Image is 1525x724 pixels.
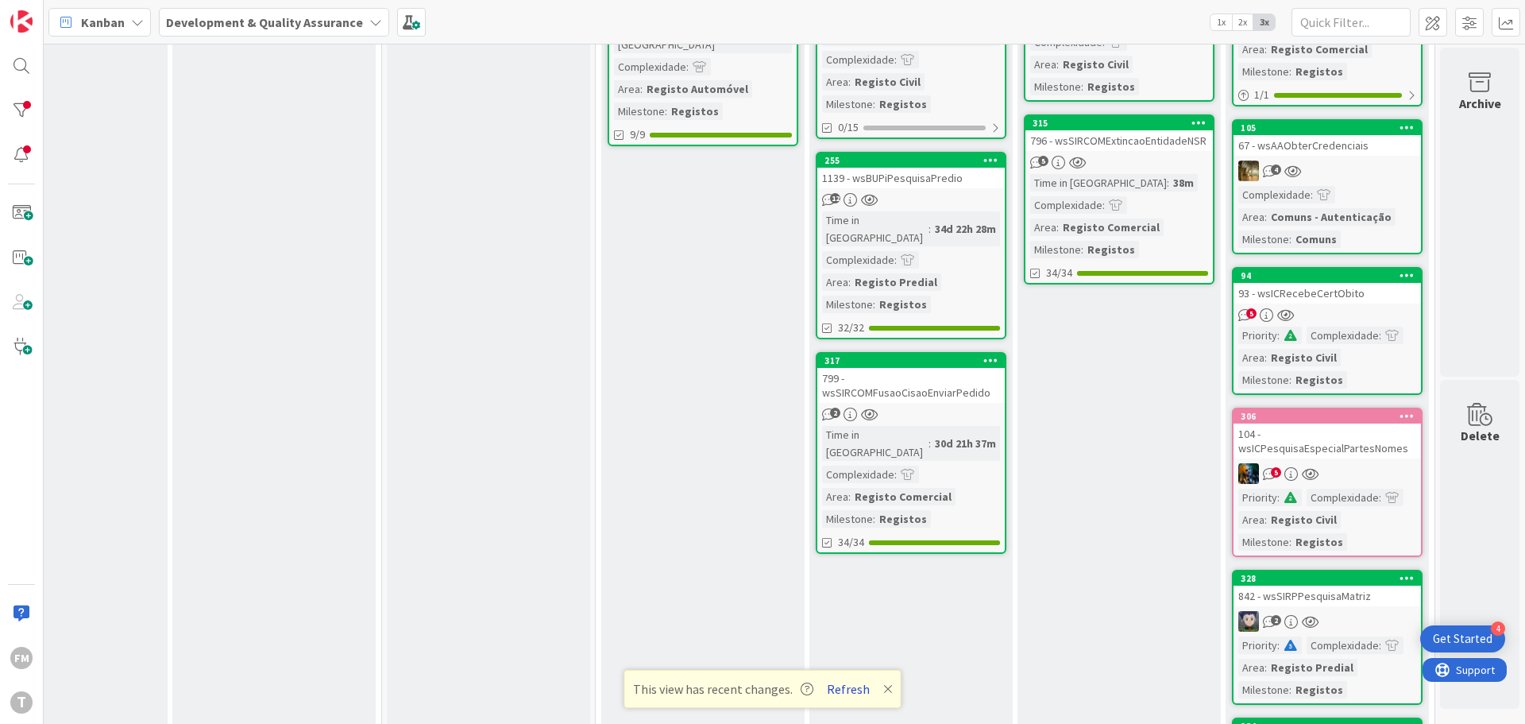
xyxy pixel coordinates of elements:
div: Area [822,73,848,91]
button: Refresh [821,679,875,699]
span: 2 [1271,615,1281,625]
div: 67 - wsAAObterCredenciais [1234,135,1421,156]
div: 315 [1025,116,1213,130]
div: Milestone [1030,241,1081,258]
div: Registos [1291,681,1347,699]
div: Registo Comercial [1267,41,1372,58]
div: 105 [1241,122,1421,134]
div: 842 - wsSIRPPesquisaMatriz [1234,586,1421,606]
div: Area [1238,511,1264,528]
span: 1 / 1 [1254,87,1269,103]
a: 328842 - wsSIRPPesquisaMatrizLSPriority:Complexidade:Area:Registo PredialMilestone:Registos [1232,570,1423,705]
a: 306104 - wsICPesquisaEspecialPartesNomesJCPriority:Complexidade:Area:Registo CivilMilestone:Registos [1232,408,1423,557]
div: Complexidade [1030,196,1102,214]
span: : [640,80,643,98]
div: 328842 - wsSIRPPesquisaMatriz [1234,571,1421,606]
div: Priority [1238,327,1277,344]
div: Complexidade [1307,637,1379,654]
div: 328 [1241,573,1421,584]
span: : [1379,489,1381,506]
div: Registo Civil [1267,511,1341,528]
a: 10567 - wsAAObterCredenciaisJCComplexidade:Area:Comuns - AutenticaçãoMilestone:Comuns [1232,119,1423,254]
div: Milestone [1238,230,1289,248]
span: : [1264,41,1267,58]
div: Registo Civil [1059,56,1133,73]
div: Registos [875,95,931,113]
div: 317799 - wsSIRCOMFusaoCisaoEnviarPedido [817,354,1005,403]
span: Support [33,2,72,21]
div: Registos [1083,78,1139,95]
span: : [929,435,931,452]
div: 306104 - wsICPesquisaEspecialPartesNomes [1234,409,1421,459]
div: 4 [1491,621,1505,636]
div: Priority [1238,489,1277,506]
span: : [873,296,875,313]
span: 4 [1271,165,1281,175]
div: Priority [1238,637,1277,654]
input: Quick Filter... [1291,8,1411,37]
div: 328 [1234,571,1421,586]
div: 796 - wsSIRCOMExtincaoEntidadeNSR [1025,130,1213,151]
span: 1x [1210,14,1232,30]
div: Area [614,80,640,98]
span: : [1264,349,1267,366]
span: : [1277,489,1280,506]
a: 315796 - wsSIRCOMExtincaoEntidadeNSRTime in [GEOGRAPHIC_DATA]:38mComplexidade:Area:Registo Comerc... [1024,114,1214,285]
span: : [1289,230,1291,248]
div: 104 - wsICPesquisaEspecialPartesNomes [1234,424,1421,459]
div: Complexidade [822,466,894,483]
div: Milestone [822,296,873,313]
span: : [665,103,667,120]
span: : [1167,174,1169,192]
span: : [1264,659,1267,676]
span: : [929,220,931,238]
div: Complexidade [1307,489,1379,506]
span: : [1289,681,1291,699]
div: Area [822,273,848,291]
span: 2x [1232,14,1253,30]
div: Open Get Started checklist, remaining modules: 4 [1420,625,1505,652]
div: Complexidade [822,51,894,68]
div: 306 [1234,409,1421,424]
a: 9493 - wsICRecebeCertObitoPriority:Complexidade:Area:Registo CivilMilestone:Registos [1232,267,1423,395]
span: : [1289,533,1291,551]
span: : [873,510,875,528]
span: : [686,58,689,75]
span: 5 [1246,308,1257,319]
div: Comuns - Autenticação [1267,208,1396,226]
div: Time in [GEOGRAPHIC_DATA] [822,211,929,246]
span: : [1277,327,1280,344]
div: 38m [1169,174,1198,192]
div: Time in [GEOGRAPHIC_DATA] [822,426,929,461]
div: FM [10,647,33,669]
div: Area [1030,56,1056,73]
span: This view has recent changes. [633,679,813,699]
div: 9493 - wsICRecebeCertObito [1234,269,1421,304]
div: JC [1234,463,1421,484]
div: Milestone [822,95,873,113]
div: Registo Comercial [851,488,956,505]
span: : [848,488,851,505]
div: Complexidade [822,251,894,269]
span: 9/9 [630,126,645,143]
span: 3x [1253,14,1275,30]
span: 12 [830,193,840,203]
span: : [848,273,851,291]
span: 5 [1038,156,1048,166]
div: Registos [667,103,723,120]
div: Milestone [1238,63,1289,80]
div: 2551139 - wsBUPiPesquisaPredio [817,153,1005,188]
div: Registos [1291,371,1347,389]
div: Milestone [1238,681,1289,699]
span: 34/34 [1046,265,1072,281]
img: Visit kanbanzone.com [10,10,33,33]
div: Comuns [1291,230,1341,248]
div: JC [1234,161,1421,181]
div: Area [1238,349,1264,366]
span: : [1264,208,1267,226]
span: : [1379,327,1381,344]
div: Complexidade [1307,327,1379,344]
span: : [1277,637,1280,654]
div: 94 [1234,269,1421,283]
div: 10567 - wsAAObterCredenciais [1234,121,1421,156]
